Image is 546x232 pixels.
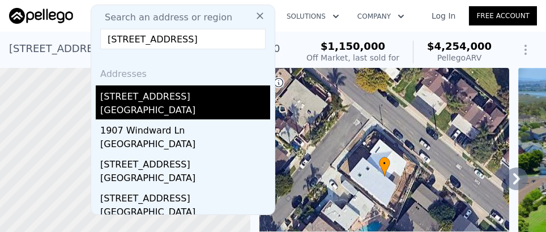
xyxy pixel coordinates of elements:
div: Pellego ARV [427,52,492,63]
button: Show Options [514,38,537,61]
button: Solutions [278,6,348,27]
div: Addresses [96,58,270,85]
div: [GEOGRAPHIC_DATA] [100,104,270,119]
a: Free Account [469,6,537,25]
div: [GEOGRAPHIC_DATA] [100,205,270,221]
input: Enter an address, city, region, neighborhood or zip code [100,29,266,49]
button: Company [348,6,413,27]
div: 1907 Windward Ln [100,119,270,138]
div: [GEOGRAPHIC_DATA] [100,171,270,187]
div: Off Market, last sold for [306,52,399,63]
a: Log In [418,10,469,22]
div: [STREET_ADDRESS] [100,187,270,205]
div: [STREET_ADDRESS] [100,85,270,104]
div: [GEOGRAPHIC_DATA] [100,138,270,153]
span: Search an address or region [96,11,232,24]
img: Pellego [9,8,73,24]
div: [STREET_ADDRESS] [100,153,270,171]
div: [STREET_ADDRESS] , [GEOGRAPHIC_DATA] , CA 92660 [9,41,280,57]
div: • [379,157,390,177]
span: $4,254,000 [427,40,492,52]
span: • [379,158,390,169]
span: $1,150,000 [321,40,385,52]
